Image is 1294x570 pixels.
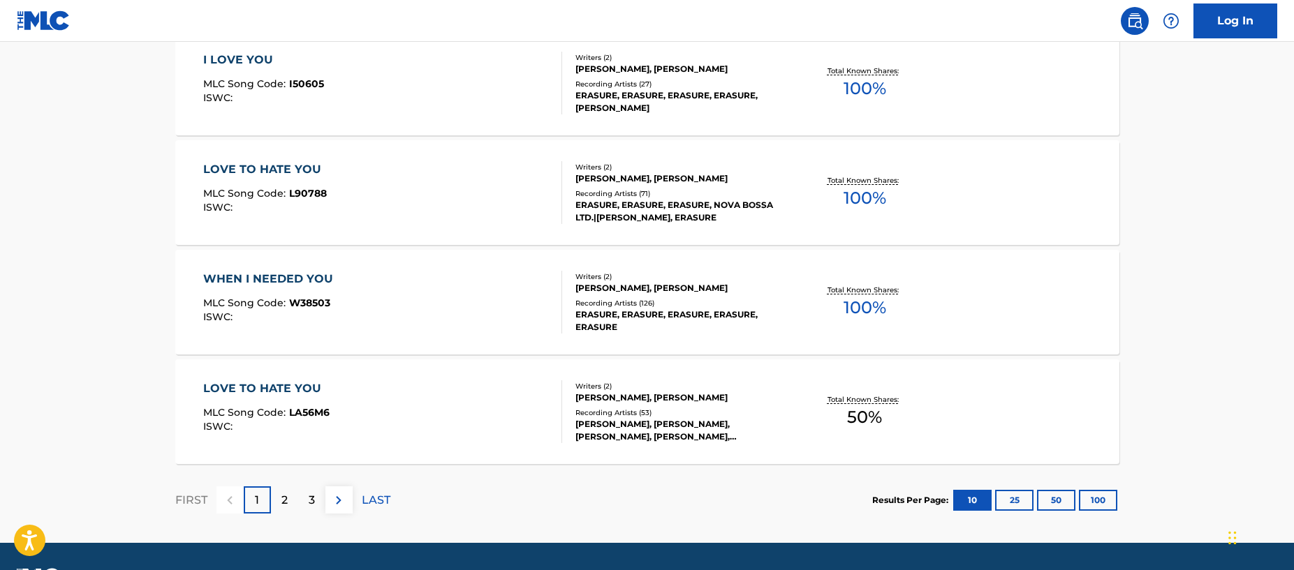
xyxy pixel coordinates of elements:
div: I LOVE YOU [203,52,324,68]
img: search [1126,13,1143,29]
button: 25 [995,490,1034,511]
div: Recording Artists ( 53 ) [575,407,786,418]
div: Help [1157,7,1185,35]
span: 50 % [847,405,882,430]
p: Total Known Shares: [828,285,902,295]
a: Log In [1193,3,1277,38]
div: [PERSON_NAME], [PERSON_NAME] [575,391,786,404]
p: Total Known Shares: [828,175,902,186]
p: FIRST [175,492,207,509]
div: [PERSON_NAME], [PERSON_NAME] [575,172,786,185]
p: 1 [255,492,259,509]
p: LAST [362,492,390,509]
span: ISWC : [203,420,236,433]
button: 50 [1037,490,1075,511]
p: 3 [309,492,315,509]
div: [PERSON_NAME], [PERSON_NAME] [575,63,786,75]
span: MLC Song Code : [203,406,289,419]
a: LOVE TO HATE YOUMLC Song Code:L90788ISWC:Writers (2)[PERSON_NAME], [PERSON_NAME]Recording Artists... [175,140,1119,245]
div: [PERSON_NAME], [PERSON_NAME] [575,282,786,294]
img: right [330,492,347,509]
span: W38503 [289,297,330,309]
div: ERASURE, ERASURE, ERASURE, NOVA BOSSA LTD.|[PERSON_NAME], ERASURE [575,199,786,224]
div: LOVE TO HATE YOU [203,380,330,397]
div: Writers ( 2 ) [575,52,786,63]
a: LOVE TO HATE YOUMLC Song Code:LA56M6ISWC:Writers (2)[PERSON_NAME], [PERSON_NAME]Recording Artists... [175,359,1119,464]
iframe: Chat Widget [1224,503,1294,570]
span: MLC Song Code : [203,297,289,309]
p: Total Known Shares: [828,66,902,76]
div: Writers ( 2 ) [575,162,786,172]
span: ISWC : [203,310,236,323]
a: Public Search [1121,7,1149,35]
img: help [1163,13,1179,29]
div: LOVE TO HATE YOU [203,161,328,178]
span: I50605 [289,77,324,90]
p: 2 [281,492,288,509]
div: ERASURE, ERASURE, ERASURE, ERASURE, ERASURE [575,308,786,333]
span: ISWC : [203,201,236,213]
a: WHEN I NEEDED YOUMLC Song Code:W38503ISWC:Writers (2)[PERSON_NAME], [PERSON_NAME]Recording Artist... [175,250,1119,354]
div: [PERSON_NAME], [PERSON_NAME], [PERSON_NAME], [PERSON_NAME], [PERSON_NAME] [575,418,786,443]
div: Drag [1228,517,1237,559]
div: Recording Artists ( 27 ) [575,79,786,89]
span: ISWC : [203,91,236,104]
div: Writers ( 2 ) [575,381,786,391]
div: Writers ( 2 ) [575,271,786,282]
div: WHEN I NEEDED YOU [203,271,340,287]
div: Recording Artists ( 126 ) [575,298,786,308]
p: Total Known Shares: [828,394,902,405]
span: 100 % [844,186,886,211]
p: Results Per Page: [872,494,952,507]
span: 100 % [844,76,886,101]
button: 100 [1079,490,1117,511]
span: 100 % [844,295,886,320]
div: ERASURE, ERASURE, ERASURE, ERASURE, [PERSON_NAME] [575,89,786,114]
span: MLC Song Code : [203,187,289,200]
img: MLC Logo [17,10,71,31]
div: Recording Artists ( 71 ) [575,188,786,199]
span: MLC Song Code : [203,77,289,90]
a: I LOVE YOUMLC Song Code:I50605ISWC:Writers (2)[PERSON_NAME], [PERSON_NAME]Recording Artists (27)E... [175,31,1119,135]
span: LA56M6 [289,406,330,419]
button: 10 [953,490,992,511]
span: L90788 [289,187,327,200]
